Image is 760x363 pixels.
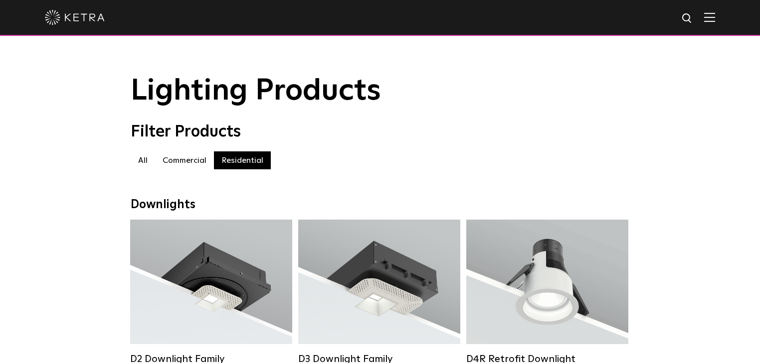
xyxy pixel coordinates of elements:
label: All [131,151,155,169]
label: Commercial [155,151,214,169]
img: ketra-logo-2019-white [45,10,105,25]
span: Lighting Products [131,76,381,106]
img: Hamburger%20Nav.svg [704,12,715,22]
label: Residential [214,151,271,169]
div: Filter Products [131,122,629,141]
img: search icon [681,12,694,25]
div: Downlights [131,198,629,212]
